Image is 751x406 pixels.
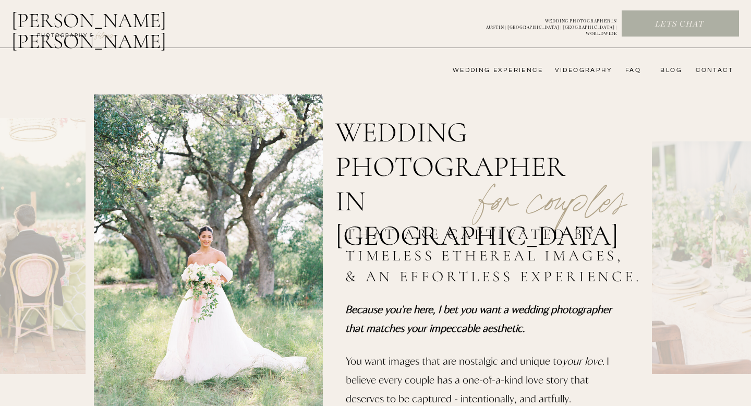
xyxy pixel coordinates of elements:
[454,149,651,216] p: for couples
[693,66,733,75] a: CONTACT
[31,32,100,44] a: photography &
[562,354,602,367] i: your love
[335,115,600,194] h1: wedding photographer in [GEOGRAPHIC_DATA]
[469,18,617,30] a: WEDDING PHOTOGRAPHER INAUSTIN | [GEOGRAPHIC_DATA] | [GEOGRAPHIC_DATA] | WORLDWIDE
[345,224,647,290] h2: that are captivated by timeless ethereal images, & an effortless experience.
[11,10,221,35] a: [PERSON_NAME] [PERSON_NAME]
[620,66,641,75] a: FAQ
[622,19,737,30] a: Lets chat
[345,303,612,334] i: Because you're here, I bet you want a wedding photographer that matches your impeccable aesthetic.
[438,66,543,75] a: wedding experience
[552,66,612,75] a: videography
[657,66,682,75] a: bLog
[469,18,617,30] p: WEDDING PHOTOGRAPHER IN AUSTIN | [GEOGRAPHIC_DATA] | [GEOGRAPHIC_DATA] | WORLDWIDE
[86,28,124,41] a: FILMs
